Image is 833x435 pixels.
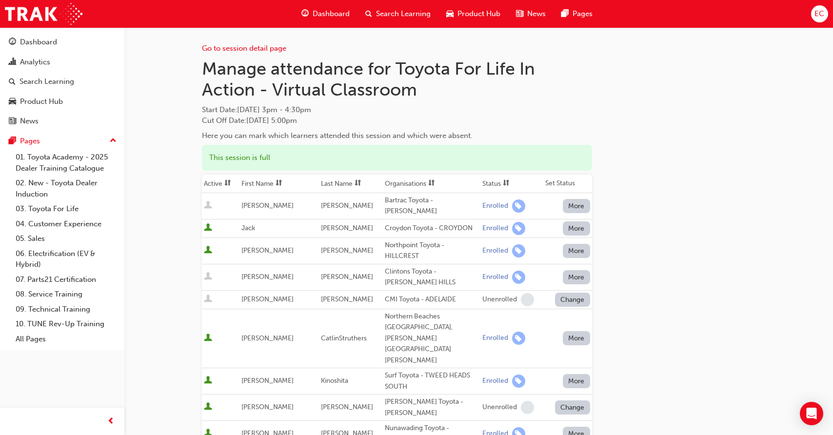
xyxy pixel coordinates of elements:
[516,8,523,20] span: news-icon
[241,376,294,385] span: [PERSON_NAME]
[428,179,435,188] span: sorting-icon
[204,201,212,211] span: User is inactive
[385,266,478,288] div: Clintons Toyota - [PERSON_NAME] HILLS
[512,199,525,213] span: learningRecordVerb_ENROLL-icon
[12,287,120,302] a: 08. Service Training
[12,316,120,332] a: 10. TUNE Rev-Up Training
[241,334,294,342] span: [PERSON_NAME]
[573,8,593,20] span: Pages
[294,4,357,24] a: guage-iconDashboard
[20,96,63,107] div: Product Hub
[204,402,212,412] span: User is active
[321,201,373,210] span: [PERSON_NAME]
[385,223,478,234] div: Croydon Toyota - CROYDON
[321,403,373,411] span: [PERSON_NAME]
[365,8,372,20] span: search-icon
[814,8,824,20] span: EC
[204,272,212,282] span: User is inactive
[563,199,590,213] button: More
[385,311,478,366] div: Northern Beaches [GEOGRAPHIC_DATA], [PERSON_NAME][GEOGRAPHIC_DATA][PERSON_NAME]
[202,104,592,116] span: Start Date :
[543,175,592,193] th: Set Status
[512,375,525,388] span: learningRecordVerb_ENROLL-icon
[110,135,117,147] span: up-icon
[482,246,508,256] div: Enrolled
[385,396,478,418] div: [PERSON_NAME] Toyota - [PERSON_NAME]
[202,130,592,141] div: Here you can mark which learners attended this session and which were absent.
[202,116,297,125] span: Cut Off Date : [DATE] 5:00pm
[4,132,120,150] button: Pages
[313,8,350,20] span: Dashboard
[527,8,546,20] span: News
[554,4,600,24] a: pages-iconPages
[321,376,348,385] span: Kinoshita
[521,401,534,414] span: learningRecordVerb_NONE-icon
[224,179,231,188] span: sorting-icon
[555,400,590,415] button: Change
[376,8,431,20] span: Search Learning
[20,57,50,68] div: Analytics
[563,221,590,236] button: More
[319,175,383,193] th: Toggle SortBy
[811,5,828,22] button: EC
[12,176,120,201] a: 02. New - Toyota Dealer Induction
[241,246,294,255] span: [PERSON_NAME]
[20,136,40,147] div: Pages
[321,273,373,281] span: [PERSON_NAME]
[438,4,508,24] a: car-iconProduct Hub
[20,37,57,48] div: Dashboard
[276,179,282,188] span: sorting-icon
[563,244,590,258] button: More
[482,403,517,412] div: Unenrolled
[9,78,16,86] span: search-icon
[563,374,590,388] button: More
[482,376,508,386] div: Enrolled
[241,295,294,303] span: [PERSON_NAME]
[521,293,534,306] span: learningRecordVerb_NONE-icon
[385,195,478,217] div: Bartrac Toyota - [PERSON_NAME]
[800,402,823,425] div: Open Intercom Messenger
[12,150,120,176] a: 01. Toyota Academy - 2025 Dealer Training Catalogue
[9,98,16,106] span: car-icon
[482,201,508,211] div: Enrolled
[508,4,554,24] a: news-iconNews
[204,295,212,304] span: User is inactive
[204,376,212,386] span: User is active
[9,117,16,126] span: news-icon
[241,273,294,281] span: [PERSON_NAME]
[9,58,16,67] span: chart-icon
[482,334,508,343] div: Enrolled
[12,231,120,246] a: 05. Sales
[5,3,82,25] img: Trak
[12,272,120,287] a: 07. Parts21 Certification
[512,244,525,257] span: learningRecordVerb_ENROLL-icon
[383,175,480,193] th: Toggle SortBy
[385,370,478,392] div: Surf Toyota - TWEED HEADS SOUTH
[204,334,212,343] span: User is active
[202,175,239,193] th: Toggle SortBy
[12,302,120,317] a: 09. Technical Training
[20,116,39,127] div: News
[512,271,525,284] span: learningRecordVerb_ENROLL-icon
[12,246,120,272] a: 06. Electrification (EV & Hybrid)
[355,179,361,188] span: sorting-icon
[12,217,120,232] a: 04. Customer Experience
[512,222,525,235] span: learningRecordVerb_ENROLL-icon
[202,145,592,171] div: This session is full
[301,8,309,20] span: guage-icon
[563,270,590,284] button: More
[12,332,120,347] a: All Pages
[4,93,120,111] a: Product Hub
[4,73,120,91] a: Search Learning
[9,137,16,146] span: pages-icon
[4,31,120,132] button: DashboardAnalyticsSearch LearningProduct HubNews
[321,246,373,255] span: [PERSON_NAME]
[321,224,373,232] span: [PERSON_NAME]
[239,175,319,193] th: Toggle SortBy
[480,175,543,193] th: Toggle SortBy
[563,331,590,345] button: More
[20,76,74,87] div: Search Learning
[482,224,508,233] div: Enrolled
[107,415,115,428] span: prev-icon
